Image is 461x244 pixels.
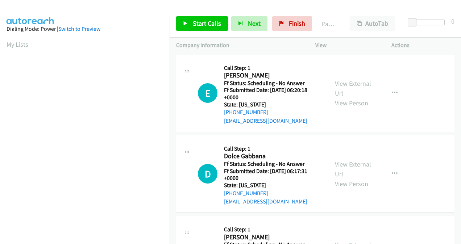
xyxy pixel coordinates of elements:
[198,83,217,103] div: The call is yet to be attempted
[315,41,378,50] p: View
[198,164,217,184] h1: D
[440,93,461,151] iframe: Resource Center
[231,16,267,31] button: Next
[7,40,28,49] a: My Lists
[350,16,395,31] button: AutoTab
[224,226,322,233] h5: Call Step: 1
[322,19,337,29] p: Paused
[224,71,319,80] h2: [PERSON_NAME]
[176,16,228,31] a: Start Calls
[411,20,445,25] div: Delay between calls (in seconds)
[335,160,371,178] a: View External Url
[248,19,261,28] span: Next
[193,19,221,28] span: Start Calls
[335,99,368,107] a: View Person
[198,164,217,184] div: The call is yet to be attempted
[224,168,322,182] h5: Ff Submitted Date: [DATE] 06:17:31 +0000
[335,180,368,188] a: View Person
[224,87,322,101] h5: Ff Submitted Date: [DATE] 06:20:18 +0000
[7,25,163,33] div: Dialing Mode: Power |
[224,117,307,124] a: [EMAIL_ADDRESS][DOMAIN_NAME]
[224,80,322,87] h5: Ff Status: Scheduling - No Answer
[224,145,322,152] h5: Call Step: 1
[224,64,322,72] h5: Call Step: 1
[289,19,305,28] span: Finish
[224,233,319,241] h2: [PERSON_NAME]
[198,83,217,103] h1: E
[272,16,312,31] a: Finish
[58,25,100,32] a: Switch to Preview
[224,160,322,168] h5: Ff Status: Scheduling - No Answer
[391,41,454,50] p: Actions
[224,152,319,160] h2: Dolce Gabbana
[451,16,454,26] div: 0
[335,79,371,97] a: View External Url
[224,198,307,205] a: [EMAIL_ADDRESS][DOMAIN_NAME]
[224,109,268,115] a: [PHONE_NUMBER]
[176,41,302,50] p: Company Information
[224,190,268,197] a: [PHONE_NUMBER]
[224,182,322,189] h5: State: [US_STATE]
[224,101,322,108] h5: State: [US_STATE]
